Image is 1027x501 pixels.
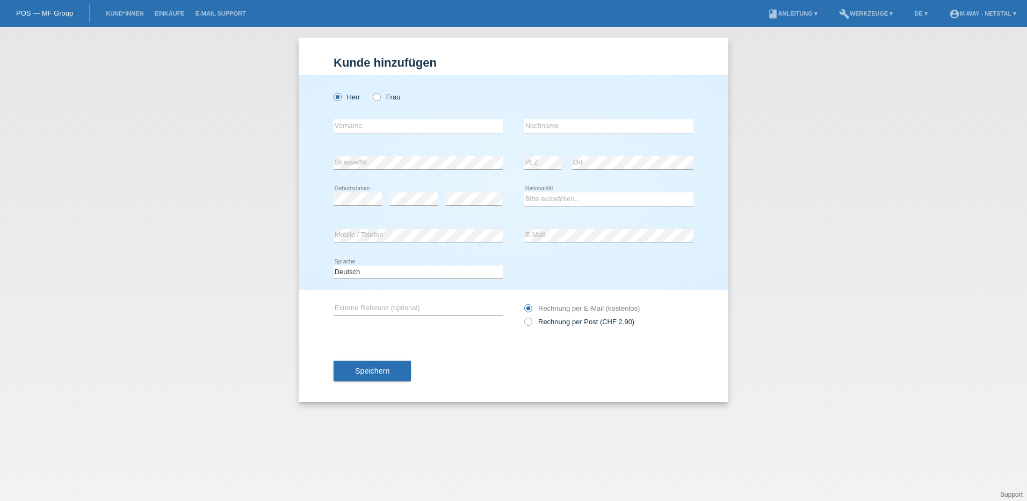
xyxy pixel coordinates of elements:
[1000,491,1023,498] a: Support
[334,93,360,101] label: Herr
[16,9,73,17] a: POS — MF Group
[524,304,531,318] input: Rechnung per E-Mail (kostenlos)
[100,10,149,17] a: Kund*innen
[909,10,932,17] a: DE ▾
[524,318,634,326] label: Rechnung per Post (CHF 2.90)
[334,361,411,381] button: Speichern
[762,10,823,17] a: bookAnleitung ▾
[334,56,693,69] h1: Kunde hinzufügen
[334,93,341,100] input: Herr
[524,304,640,312] label: Rechnung per E-Mail (kostenlos)
[149,10,190,17] a: Einkäufe
[355,367,389,375] span: Speichern
[373,93,400,101] label: Frau
[944,10,1022,17] a: account_circlem-way - Netstal ▾
[839,9,850,19] i: build
[190,10,251,17] a: E-Mail Support
[768,9,778,19] i: book
[524,318,531,331] input: Rechnung per Post (CHF 2.90)
[834,10,899,17] a: buildWerkzeuge ▾
[949,9,960,19] i: account_circle
[373,93,380,100] input: Frau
